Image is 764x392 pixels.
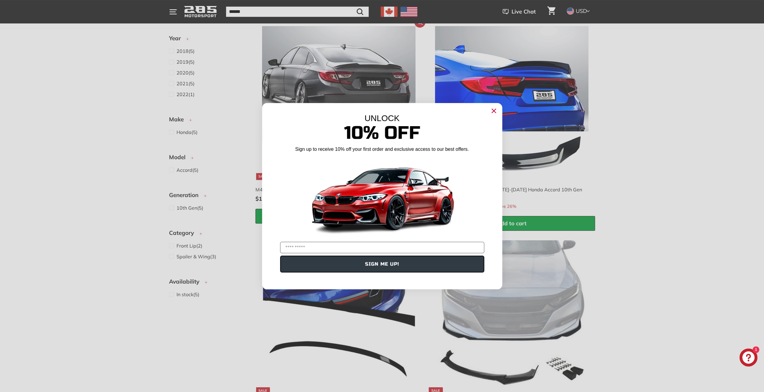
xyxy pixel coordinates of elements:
[280,242,484,253] input: YOUR EMAIL
[344,122,420,144] span: 10% Off
[280,256,484,272] button: SIGN ME UP!
[295,147,469,152] span: Sign up to receive 10% off your first order and exclusive access to our best offers.
[738,348,759,368] inbox-online-store-chat: Shopify online store chat
[307,155,457,239] img: Banner showing BMW 4 Series Body kit
[364,114,400,123] span: UNLOCK
[489,106,499,116] button: Close dialog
